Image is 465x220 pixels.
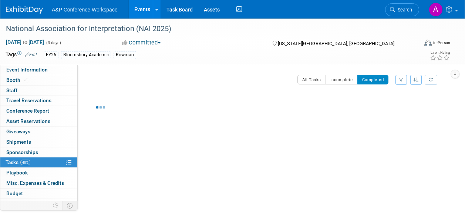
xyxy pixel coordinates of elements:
[0,75,77,85] a: Booth
[6,190,23,196] span: Budget
[0,168,77,178] a: Playbook
[6,129,30,134] span: Giveaways
[6,180,64,186] span: Misc. Expenses & Credits
[63,201,78,210] td: Toggle Event Tabs
[6,139,31,145] span: Shipments
[0,127,77,137] a: Giveaways
[0,65,77,75] a: Event Information
[0,96,77,106] a: Travel Reservations
[50,201,63,210] td: Personalize Event Tab Strip
[278,41,394,46] span: [US_STATE][GEOGRAPHIC_DATA], [GEOGRAPHIC_DATA]
[0,178,77,188] a: Misc. Expenses & Credits
[357,75,389,84] button: Completed
[6,87,17,93] span: Staff
[425,75,437,84] a: Refresh
[6,149,38,155] span: Sponsorships
[96,106,105,109] img: loading...
[114,51,136,59] div: Rowman
[385,3,419,16] a: Search
[6,170,28,176] span: Playbook
[6,97,51,103] span: Travel Reservations
[0,116,77,126] a: Asset Reservations
[6,67,48,73] span: Event Information
[6,159,30,165] span: Tasks
[25,52,37,57] a: Edit
[6,201,56,207] span: ROI, Objectives & ROO
[0,189,77,199] a: Budget
[6,51,37,59] td: Tags
[46,40,61,45] span: (3 days)
[0,137,77,147] a: Shipments
[6,118,50,124] span: Asset Reservations
[430,51,450,54] div: Event Rating
[6,6,43,14] img: ExhibitDay
[0,147,77,157] a: Sponsorships
[3,22,412,36] div: National Association for Interpretation (NAI 2025)
[297,75,326,84] button: All Tasks
[429,3,443,17] img: Amanda Oney
[24,78,27,82] i: Booth reservation complete
[424,40,432,46] img: Format-Inperson.png
[0,157,77,167] a: Tasks40%
[21,39,28,45] span: to
[395,7,412,13] span: Search
[0,199,77,209] a: ROI, Objectives & ROO
[6,39,44,46] span: [DATE] [DATE]
[119,39,164,47] button: Committed
[326,75,358,84] button: Incomplete
[0,106,77,116] a: Conference Report
[6,108,49,114] span: Conference Report
[52,7,118,13] span: A&P Conference Workspace
[433,40,450,46] div: In-Person
[6,77,29,83] span: Booth
[0,86,77,96] a: Staff
[44,51,58,59] div: FY26
[385,39,450,50] div: Event Format
[61,51,111,59] div: Bloomsbury Academic
[20,160,30,165] span: 40%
